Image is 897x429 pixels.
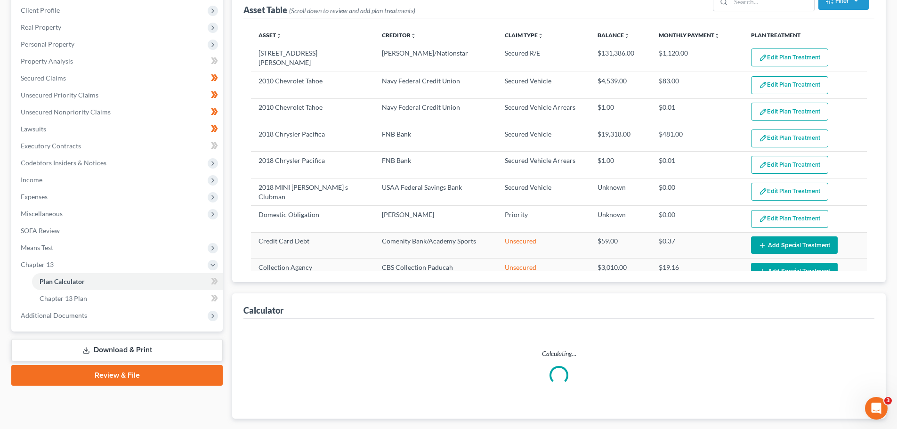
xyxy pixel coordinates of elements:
a: Balanceunfold_more [598,32,630,39]
a: Assetunfold_more [259,32,282,39]
td: Navy Federal Credit Union [374,72,498,98]
i: unfold_more [276,33,282,39]
span: Executory Contracts [21,142,81,150]
button: Edit Plan Treatment [751,130,828,147]
img: edit-pencil-c1479a1de80d8dea1e2430c2f745a3c6a07e9d7aa2eeffe225670001d78357a8.svg [759,108,767,116]
td: $131,386.00 [590,45,652,72]
span: Expenses [21,193,48,201]
img: edit-pencil-c1479a1de80d8dea1e2430c2f745a3c6a07e9d7aa2eeffe225670001d78357a8.svg [759,54,767,62]
a: Monthly Paymentunfold_more [659,32,720,39]
a: Property Analysis [13,53,223,70]
td: FNB Bank [374,125,498,152]
th: Plan Treatment [743,26,867,45]
img: edit-pencil-c1479a1de80d8dea1e2430c2f745a3c6a07e9d7aa2eeffe225670001d78357a8.svg [759,161,767,169]
span: Chapter 13 [21,260,54,268]
button: Edit Plan Treatment [751,210,828,228]
span: SOFA Review [21,227,60,235]
td: Domestic Obligation [251,206,374,232]
button: Edit Plan Treatment [751,183,828,201]
span: Additional Documents [21,311,87,319]
td: $0.00 [651,206,743,232]
button: Add Special Treatment [751,263,838,280]
td: FNB Bank [374,152,498,178]
td: Secured Vehicle [497,178,590,205]
i: unfold_more [411,33,416,39]
button: Edit Plan Treatment [751,103,828,121]
a: Creditorunfold_more [382,32,416,39]
a: Download & Print [11,339,223,361]
span: Chapter 13 Plan [40,294,87,302]
td: $481.00 [651,125,743,152]
img: edit-pencil-c1479a1de80d8dea1e2430c2f745a3c6a07e9d7aa2eeffe225670001d78357a8.svg [759,134,767,142]
td: 2010 Chevrolet Tahoe [251,98,374,125]
td: $1,120.00 [651,45,743,72]
span: Means Test [21,243,53,251]
td: Comenity Bank/Academy Sports [374,232,498,258]
img: edit-pencil-c1479a1de80d8dea1e2430c2f745a3c6a07e9d7aa2eeffe225670001d78357a8.svg [759,187,767,195]
td: Secured Vehicle Arrears [497,152,590,178]
a: Review & File [11,365,223,386]
span: Miscellaneous [21,210,63,218]
button: Edit Plan Treatment [751,49,828,66]
td: CBS Collection Paducah [374,259,498,284]
span: Income [21,176,42,184]
span: (Scroll down to review and add plan treatments) [289,7,415,15]
td: $0.37 [651,232,743,258]
i: unfold_more [624,33,630,39]
td: USAA Federal Savings Bank [374,178,498,205]
td: 2010 Chevrolet Tahoe [251,72,374,98]
td: Credit Card Debt [251,232,374,258]
a: Chapter 13 Plan [32,290,223,307]
td: $0.00 [651,178,743,205]
td: $1.00 [590,98,652,125]
span: Secured Claims [21,74,66,82]
span: Lawsuits [21,125,46,133]
img: edit-pencil-c1479a1de80d8dea1e2430c2f745a3c6a07e9d7aa2eeffe225670001d78357a8.svg [759,81,767,89]
td: Unsecured [497,232,590,258]
a: Executory Contracts [13,138,223,154]
a: SOFA Review [13,222,223,239]
span: Real Property [21,23,61,31]
a: Unsecured Priority Claims [13,87,223,104]
span: Codebtors Insiders & Notices [21,159,106,167]
button: Edit Plan Treatment [751,156,828,174]
span: Plan Calculator [40,277,85,285]
td: $19,318.00 [590,125,652,152]
td: [PERSON_NAME] [374,206,498,232]
div: Asset Table [243,4,415,16]
a: Unsecured Nonpriority Claims [13,104,223,121]
td: 2018 MINI [PERSON_NAME] s Clubman [251,178,374,205]
span: Client Profile [21,6,60,14]
td: $19.16 [651,259,743,284]
td: Collection Agency [251,259,374,284]
td: [STREET_ADDRESS][PERSON_NAME] [251,45,374,72]
a: Secured Claims [13,70,223,87]
td: Unsecured [497,259,590,284]
span: Unsecured Nonpriority Claims [21,108,111,116]
button: Edit Plan Treatment [751,76,828,94]
td: Priority [497,206,590,232]
button: Add Special Treatment [751,236,838,254]
td: Secured Vehicle [497,125,590,152]
span: Unsecured Priority Claims [21,91,98,99]
td: 2018 Chrysler Pacifica [251,152,374,178]
td: 2018 Chrysler Pacifica [251,125,374,152]
i: unfold_more [538,33,543,39]
td: Navy Federal Credit Union [374,98,498,125]
span: Personal Property [21,40,74,48]
td: Unknown [590,206,652,232]
span: Property Analysis [21,57,73,65]
a: Plan Calculator [32,273,223,290]
td: $59.00 [590,232,652,258]
td: $0.01 [651,98,743,125]
td: Unknown [590,178,652,205]
td: Secured Vehicle Arrears [497,98,590,125]
td: [PERSON_NAME]/Nationstar [374,45,498,72]
p: Calculating... [251,349,867,358]
span: 3 [884,397,892,405]
td: Secured Vehicle [497,72,590,98]
a: Claim Typeunfold_more [505,32,543,39]
div: Calculator [243,305,283,316]
i: unfold_more [714,33,720,39]
td: $83.00 [651,72,743,98]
